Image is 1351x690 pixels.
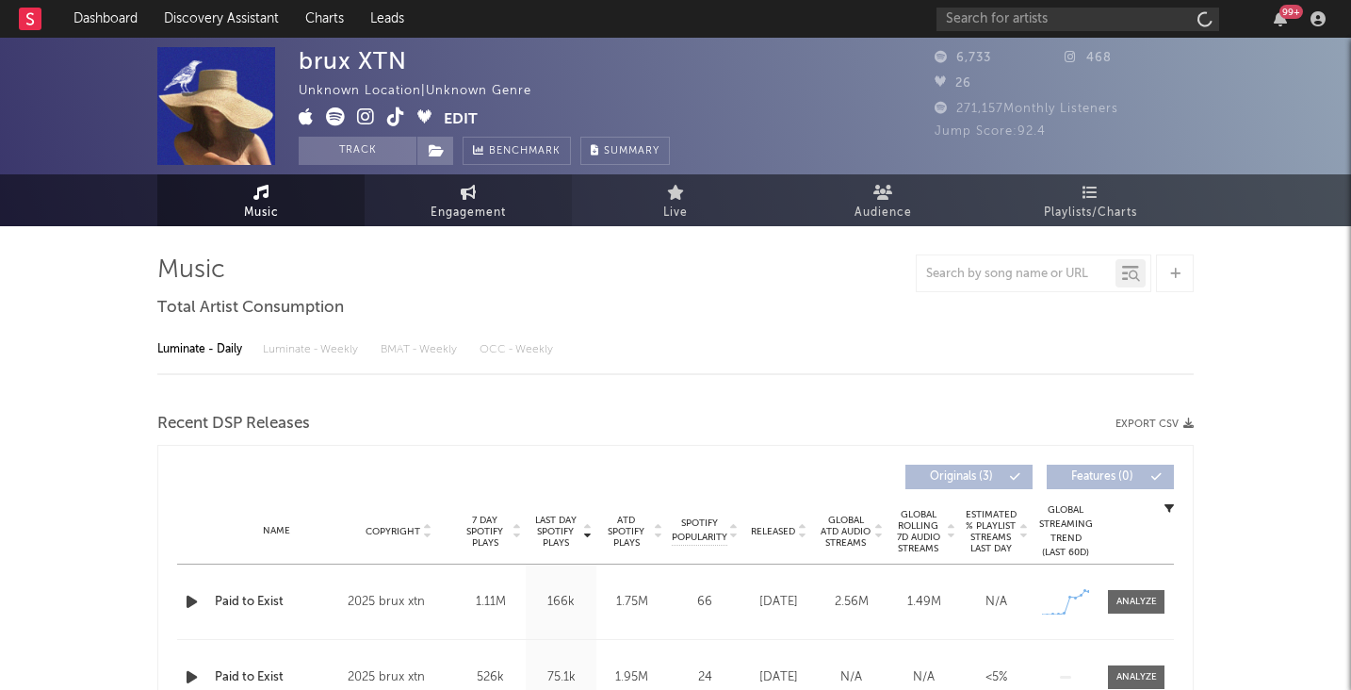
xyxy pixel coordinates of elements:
[460,515,510,549] span: 7 Day Spotify Plays
[936,8,1219,31] input: Search for artists
[905,465,1033,489] button: Originals(3)
[892,593,955,612] div: 1.49M
[157,297,344,320] span: Total Artist Consumption
[460,593,521,612] div: 1.11M
[779,174,986,226] a: Audience
[299,80,553,103] div: Unknown Location | Unknown Genre
[855,202,912,224] span: Audience
[935,103,1118,115] span: 271,157 Monthly Listeners
[747,593,810,612] div: [DATE]
[1279,5,1303,19] div: 99 +
[918,471,1004,483] span: Originals ( 3 )
[157,334,244,366] div: Luminate - Daily
[215,668,338,687] a: Paid to Exist
[572,174,779,226] a: Live
[751,526,795,537] span: Released
[917,267,1115,282] input: Search by song name or URL
[892,509,944,554] span: Global Rolling 7D Audio Streams
[215,524,338,538] div: Name
[601,668,662,687] div: 1.95M
[601,515,651,549] span: ATD Spotify Plays
[892,668,955,687] div: N/A
[1065,52,1112,64] span: 468
[965,593,1028,612] div: N/A
[460,668,521,687] div: 526k
[580,137,670,165] button: Summary
[530,515,580,549] span: Last Day Spotify Plays
[965,509,1017,554] span: Estimated % Playlist Streams Last Day
[1115,419,1194,430] button: Export CSV
[431,202,506,224] span: Engagement
[935,52,991,64] span: 6,733
[244,202,279,224] span: Music
[663,202,688,224] span: Live
[986,174,1194,226] a: Playlists/Charts
[672,517,727,545] span: Spotify Popularity
[1044,202,1137,224] span: Playlists/Charts
[157,413,310,435] span: Recent DSP Releases
[365,174,572,226] a: Engagement
[1047,465,1174,489] button: Features(0)
[299,137,416,165] button: Track
[604,146,659,156] span: Summary
[1274,11,1287,26] button: 99+
[820,593,883,612] div: 2.56M
[348,591,450,614] div: 2025 brux xtn
[299,47,407,74] div: brux XTN
[820,668,883,687] div: N/A
[530,593,592,612] div: 166k
[935,125,1046,138] span: Jump Score: 92.4
[965,668,1028,687] div: <5%
[672,593,738,612] div: 66
[747,668,810,687] div: [DATE]
[672,668,738,687] div: 24
[366,526,420,537] span: Copyright
[530,668,592,687] div: 75.1k
[444,107,478,131] button: Edit
[157,174,365,226] a: Music
[215,593,338,612] a: Paid to Exist
[820,515,871,549] span: Global ATD Audio Streams
[489,140,561,163] span: Benchmark
[601,593,662,612] div: 1.75M
[1059,471,1146,483] span: Features ( 0 )
[1037,503,1094,560] div: Global Streaming Trend (Last 60D)
[348,666,450,689] div: 2025 brux xtn
[463,137,571,165] a: Benchmark
[935,77,971,90] span: 26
